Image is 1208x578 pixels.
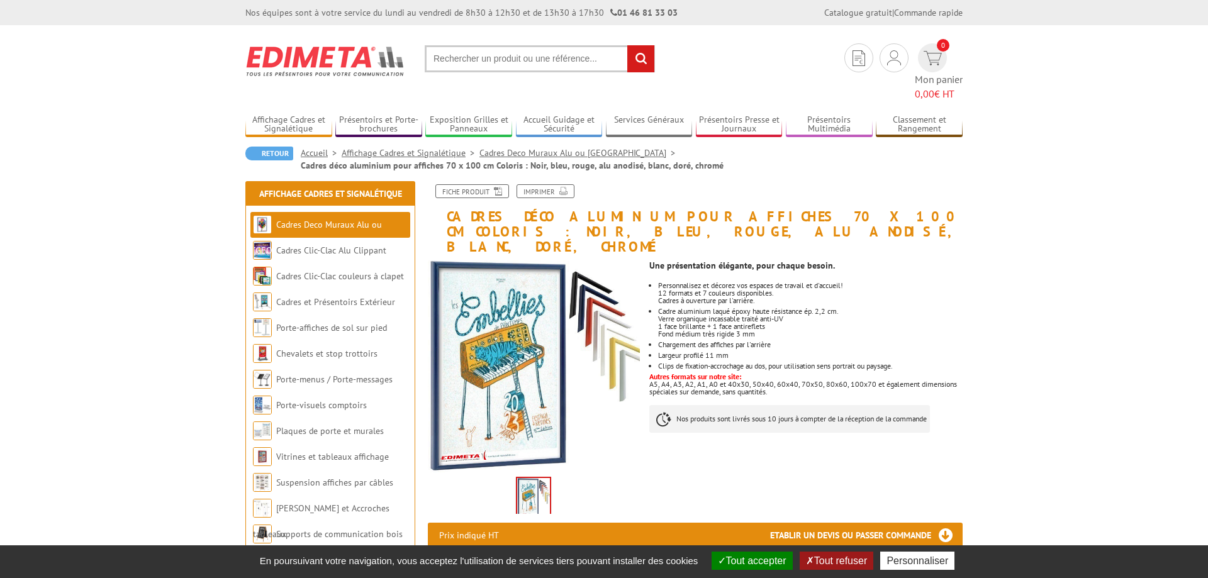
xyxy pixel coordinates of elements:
p: Prix indiqué HT [439,523,499,548]
a: Classement et Rangement [876,114,963,135]
a: Cadres Deco Muraux Alu ou [GEOGRAPHIC_DATA] [479,147,680,158]
img: Cimaises et Accroches tableaux [253,499,272,518]
input: rechercher [627,45,654,72]
img: Plaques de porte et murales [253,421,272,440]
a: Cadres Deco Muraux Alu ou [GEOGRAPHIC_DATA] [253,219,382,256]
img: Cadres et Présentoirs Extérieur [253,292,272,311]
div: | [824,6,963,19]
a: Plaques de porte et murales [276,425,384,436]
img: Cadres Deco Muraux Alu ou Bois [253,215,272,234]
a: Porte-menus / Porte-messages [276,374,393,385]
a: Présentoirs Multimédia [786,114,873,135]
img: devis rapide [887,50,901,65]
a: Suspension affiches par câbles [276,477,393,488]
a: Cadres Clic-Clac couleurs à clapet [276,270,404,282]
img: Vitrines et tableaux affichage [253,447,272,466]
img: devis rapide [924,51,942,65]
img: Suspension affiches par câbles [253,473,272,492]
a: Cadres Clic-Clac Alu Clippant [276,245,386,256]
a: Chevalets et stop trottoirs [276,348,377,359]
h1: Cadres déco aluminium pour affiches 70 x 100 cm Coloris : Noir, bleu, rouge, alu anodisé, blanc, ... [418,184,972,255]
img: Chevalets et stop trottoirs [253,344,272,363]
li: Largeur profilé 11 mm [658,352,963,359]
li: Cadres déco aluminium pour affiches 70 x 100 cm Coloris : Noir, bleu, rouge, alu anodisé, blanc, ... [301,159,724,172]
a: Supports de communication bois [276,528,403,540]
img: devis rapide [853,50,865,66]
a: Présentoirs et Porte-brochures [335,114,422,135]
a: Services Généraux [606,114,693,135]
a: Accueil Guidage et Sécurité [516,114,603,135]
a: Catalogue gratuit [824,7,892,18]
input: Rechercher un produit ou une référence... [425,45,655,72]
a: Retour [245,147,293,160]
span: € HT [915,87,963,101]
font: Autres formats sur notre site: [649,372,741,381]
li: Chargement des affiches par l'arrière [658,341,963,348]
h3: Etablir un devis ou passer commande [770,523,963,548]
img: Porte-affiches de sol sur pied [253,318,272,337]
a: Imprimer [517,184,574,198]
a: [PERSON_NAME] et Accroches tableaux [253,503,389,540]
a: Affichage Cadres et Signalétique [342,147,479,158]
a: Vitrines et tableaux affichage [276,451,389,462]
p: Nos produits sont livrés sous 10 jours à compter de la réception de la commande [649,405,930,433]
a: Exposition Grilles et Panneaux [425,114,512,135]
img: panneaux_cadres_21837nr_1.jpg [517,478,550,517]
a: Fiche produit [435,184,509,198]
span: 0 [937,39,949,52]
img: Cadres Clic-Clac couleurs à clapet [253,267,272,286]
strong: Une présentation élégante, pour chaque besoin. [649,260,835,271]
a: Affichage Cadres et Signalétique [259,188,402,199]
img: Edimeta [245,38,406,84]
a: devis rapide 0 Mon panier 0,00€ HT [915,43,963,101]
div: Nos équipes sont à votre service du lundi au vendredi de 8h30 à 12h30 et de 13h30 à 17h30 [245,6,678,19]
a: Accueil [301,147,342,158]
p: A5, A4, A3, A2, A1, A0 et 40x30, 50x40, 60x40, 70x50, 80x60, 100x70 et également dimensions spéci... [649,381,963,396]
a: Cadres et Présentoirs Extérieur [276,296,395,308]
img: panneaux_cadres_21837nr_1.jpg [428,260,640,472]
a: Porte-affiches de sol sur pied [276,322,387,333]
img: Porte-visuels comptoirs [253,396,272,414]
span: Mon panier [915,72,963,101]
button: Tout refuser [800,552,873,570]
span: En poursuivant votre navigation, vous acceptez l'utilisation de services tiers pouvant installer ... [254,555,705,566]
button: Personnaliser (fenêtre modale) [880,552,954,570]
a: Affichage Cadres et Signalétique [245,114,332,135]
a: Porte-visuels comptoirs [276,399,367,411]
strong: 01 46 81 33 03 [610,7,678,18]
li: Clips de fixation-accrochage au dos, pour utilisation sens portrait ou paysage. [658,362,963,370]
li: Cadre aluminium laqué époxy haute résistance ép. 2,2 cm. Verre organique incassable traité anti-U... [658,308,963,338]
button: Tout accepter [712,552,793,570]
a: Commande rapide [894,7,963,18]
a: Présentoirs Presse et Journaux [696,114,783,135]
li: Personnalisez et décorez vos espaces de travail et d'accueil! 12 formats et 7 couleurs disponible... [658,282,963,304]
img: Porte-menus / Porte-messages [253,370,272,389]
span: 0,00 [915,87,934,100]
